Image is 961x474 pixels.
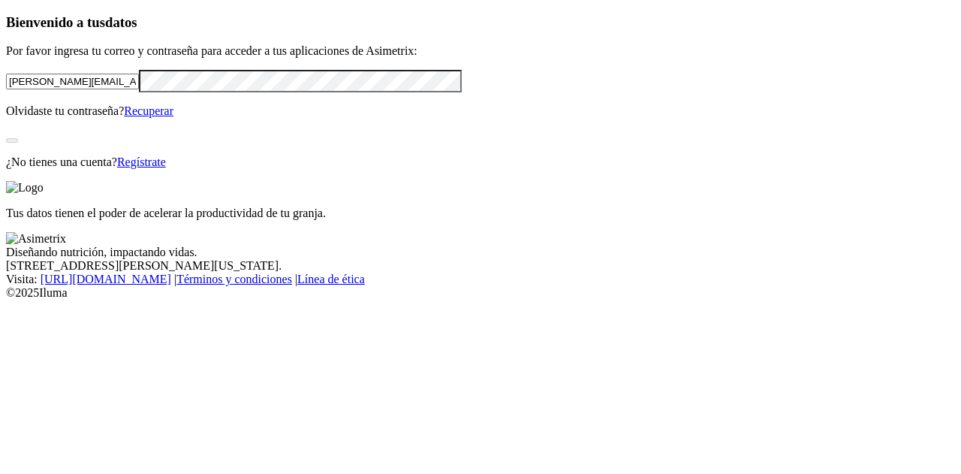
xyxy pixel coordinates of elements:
[6,14,955,31] h3: Bienvenido a tus
[117,155,166,168] a: Regístrate
[6,104,955,118] p: Olvidaste tu contraseña?
[6,286,955,300] div: © 2025 Iluma
[6,232,66,246] img: Asimetrix
[176,273,292,285] a: Términos y condiciones
[6,181,44,195] img: Logo
[6,155,955,169] p: ¿No tienes una cuenta?
[297,273,365,285] a: Línea de ética
[6,259,955,273] div: [STREET_ADDRESS][PERSON_NAME][US_STATE].
[6,44,955,58] p: Por favor ingresa tu correo y contraseña para acceder a tus aplicaciones de Asimetrix:
[6,74,139,89] input: Tu correo
[124,104,173,117] a: Recuperar
[6,246,955,259] div: Diseñando nutrición, impactando vidas.
[6,207,955,220] p: Tus datos tienen el poder de acelerar la productividad de tu granja.
[41,273,171,285] a: [URL][DOMAIN_NAME]
[6,273,955,286] div: Visita : | |
[105,14,137,30] span: datos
